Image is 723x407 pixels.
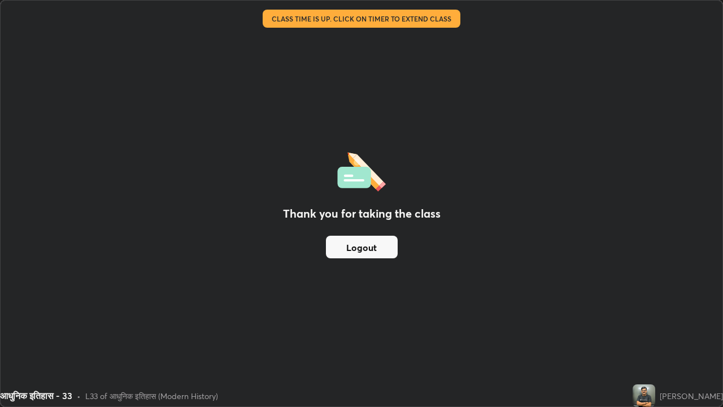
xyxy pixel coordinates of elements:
button: Logout [326,236,398,258]
div: • [77,390,81,402]
img: 598ce751063d4556a8a021a578694872.jpg [633,384,655,407]
div: [PERSON_NAME] [660,390,723,402]
h2: Thank you for taking the class [283,205,441,222]
img: offlineFeedback.1438e8b3.svg [337,149,386,192]
div: L33 of आधुनिक इतिहास (Modern History) [85,390,218,402]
